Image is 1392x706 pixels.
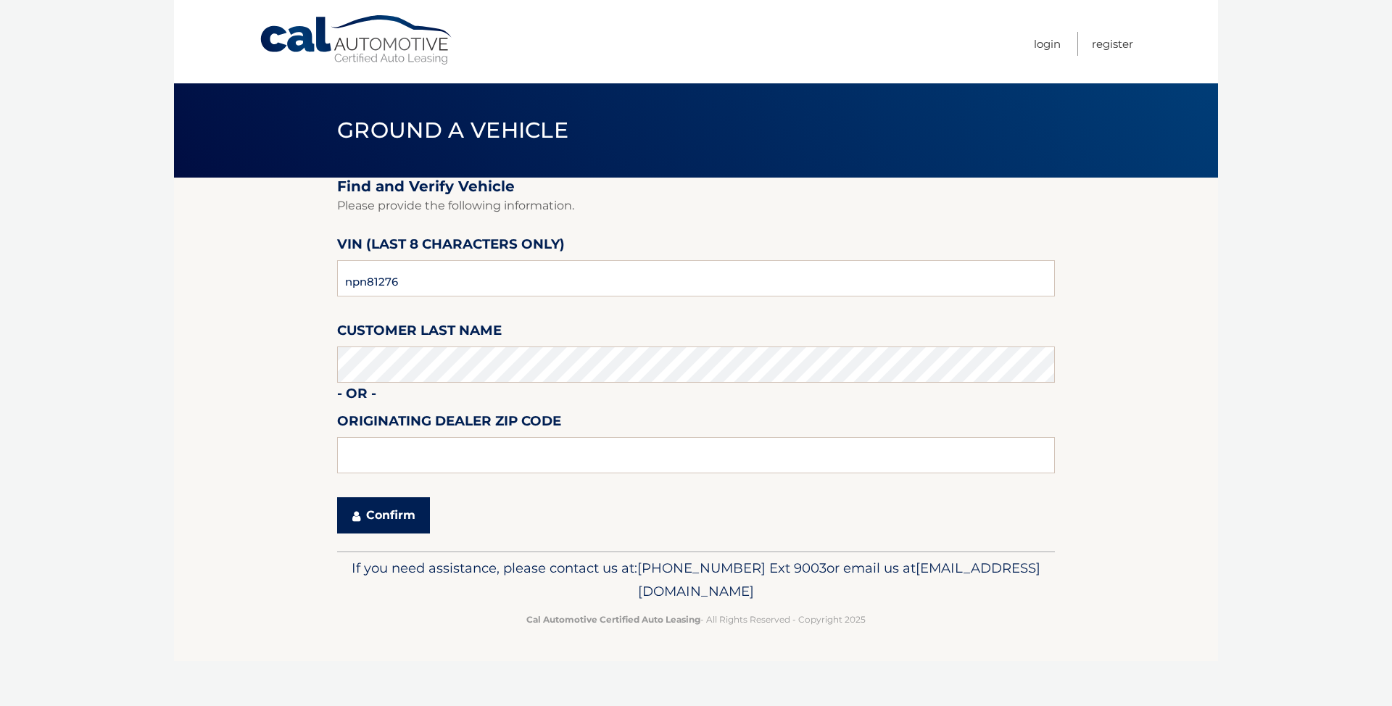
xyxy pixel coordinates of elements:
label: Customer Last Name [337,320,502,346]
label: Originating Dealer Zip Code [337,410,561,437]
a: Register [1092,32,1133,56]
a: Cal Automotive [259,14,455,66]
span: Ground a Vehicle [337,117,568,144]
span: [PHONE_NUMBER] Ext 9003 [637,560,826,576]
label: - or - [337,383,376,410]
strong: Cal Automotive Certified Auto Leasing [526,614,700,625]
p: Please provide the following information. [337,196,1055,216]
button: Confirm [337,497,430,533]
p: - All Rights Reserved - Copyright 2025 [347,612,1045,627]
p: If you need assistance, please contact us at: or email us at [347,557,1045,603]
a: Login [1034,32,1061,56]
label: VIN (last 8 characters only) [337,233,565,260]
h2: Find and Verify Vehicle [337,178,1055,196]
